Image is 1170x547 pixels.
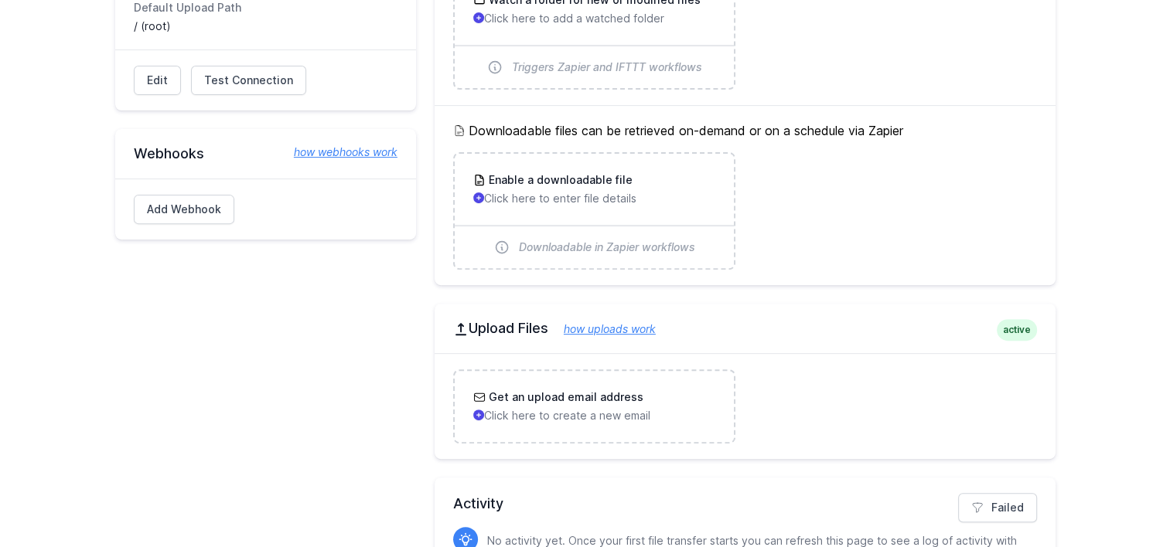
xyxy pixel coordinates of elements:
[455,154,734,268] a: Enable a downloadable file Click here to enter file details Downloadable in Zapier workflows
[1093,470,1151,528] iframe: Drift Widget Chat Controller
[191,66,306,95] a: Test Connection
[486,172,633,188] h3: Enable a downloadable file
[851,14,1161,479] iframe: Drift Widget Chat Window
[134,66,181,95] a: Edit
[473,11,715,26] p: Click here to add a watched folder
[519,240,695,255] span: Downloadable in Zapier workflows
[486,389,643,405] h3: Get an upload email address
[455,371,734,442] a: Get an upload email address Click here to create a new email
[453,493,1037,515] h2: Activity
[134,19,397,34] dd: / (root)
[204,73,293,88] span: Test Connection
[473,191,715,206] p: Click here to enter file details
[473,408,715,423] p: Click here to create a new email
[512,59,702,75] span: Triggers Zapier and IFTTT workflows
[958,493,1037,522] a: Failed
[278,144,397,160] a: how webhooks work
[453,319,1037,338] h2: Upload Files
[548,322,656,335] a: how uploads work
[453,121,1037,140] h5: Downloadable files can be retrieved on-demand or on a schedule via Zapier
[134,195,234,224] a: Add Webhook
[134,144,397,163] h2: Webhooks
